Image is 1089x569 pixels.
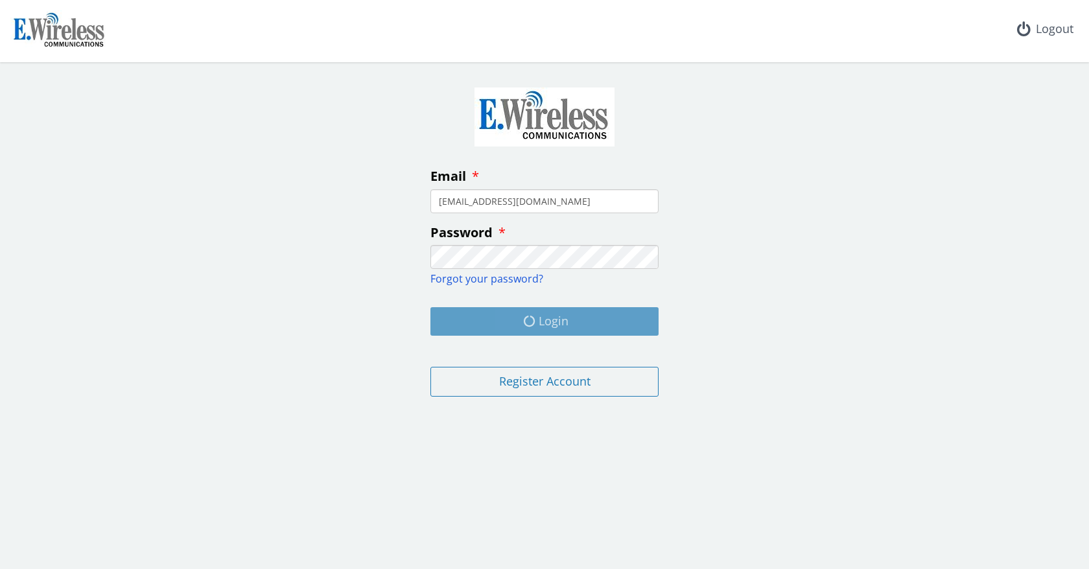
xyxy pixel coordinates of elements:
a: Forgot your password? [430,272,543,286]
button: Login [430,307,659,336]
span: Password [430,224,493,241]
input: enter your email address [430,189,659,213]
button: Register Account [430,367,659,397]
span: Email [430,167,466,185]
